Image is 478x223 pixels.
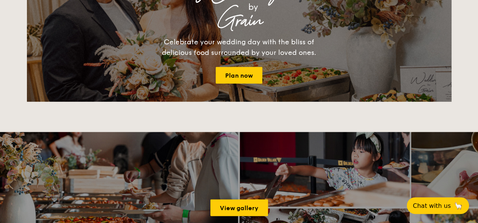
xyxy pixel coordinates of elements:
[413,202,451,209] span: Chat with us
[407,197,469,214] button: Chat with us🦙
[210,200,268,216] a: View gallery
[454,201,463,210] span: 🦙
[122,0,385,14] div: by
[154,37,324,58] div: Celebrate your wedding day with the bliss of delicious food surrounded by your loved ones.
[216,67,262,84] a: Plan now
[94,14,385,28] div: Grain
